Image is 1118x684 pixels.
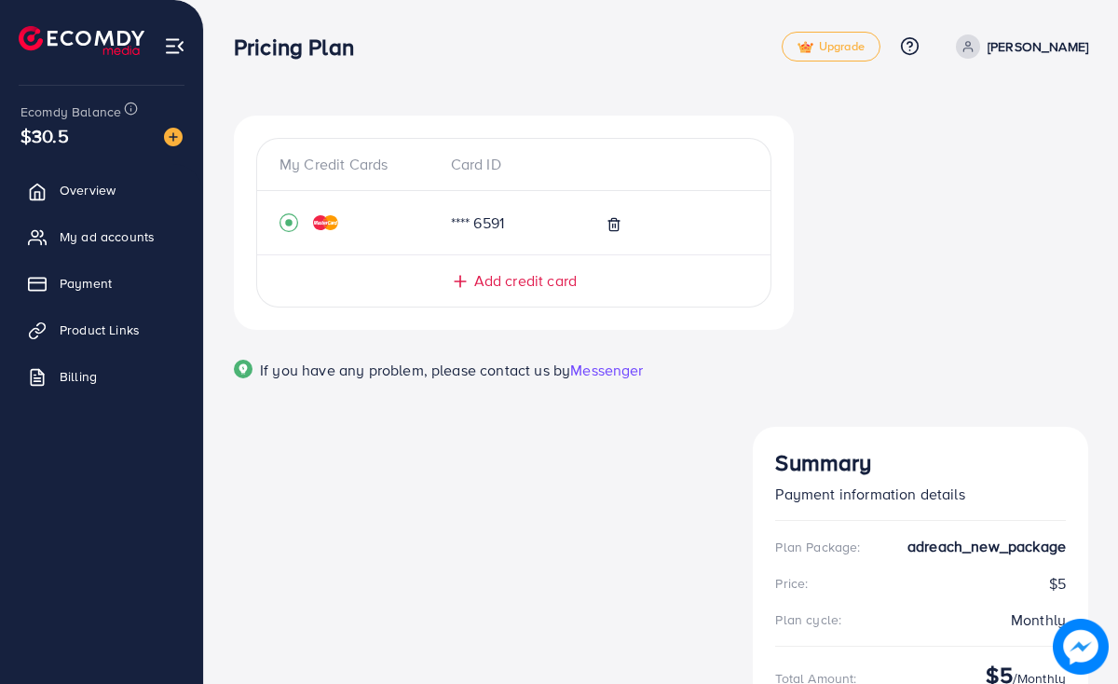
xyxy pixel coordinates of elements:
div: Plan Package: [775,538,860,556]
a: Payment [14,265,189,302]
a: My ad accounts [14,218,189,255]
a: Product Links [14,311,189,349]
span: Payment [60,274,112,293]
div: Card ID [436,154,593,175]
h3: Pricing Plan [234,34,369,61]
strong: adreach_new_package [907,536,1066,557]
div: $5 [775,573,1066,595]
img: image [164,128,183,146]
img: Popup guide [234,360,252,378]
p: Payment information details [775,483,1066,505]
span: Overview [60,181,116,199]
span: Product Links [60,321,140,339]
div: Plan cycle: [775,610,841,629]
span: My ad accounts [60,227,155,246]
span: Add credit card [474,270,577,292]
h3: Summary [775,449,1066,476]
span: Billing [60,367,97,386]
p: [PERSON_NAME] [988,35,1088,58]
span: Messenger [570,360,643,380]
span: Ecomdy Balance [20,103,121,121]
span: If you have any problem, please contact us by [260,360,570,380]
a: tickUpgrade [782,32,880,62]
div: Price: [775,574,808,593]
svg: record circle [279,213,298,232]
span: $30.5 [20,122,69,149]
a: Billing [14,358,189,395]
div: My Credit Cards [279,154,436,175]
img: credit [313,215,338,230]
a: Overview [14,171,189,209]
img: tick [798,41,813,54]
div: Monthly [1011,609,1066,631]
img: menu [164,35,185,57]
span: Upgrade [798,40,865,54]
img: logo [19,26,144,55]
a: [PERSON_NAME] [948,34,1088,59]
img: image [1053,619,1109,675]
